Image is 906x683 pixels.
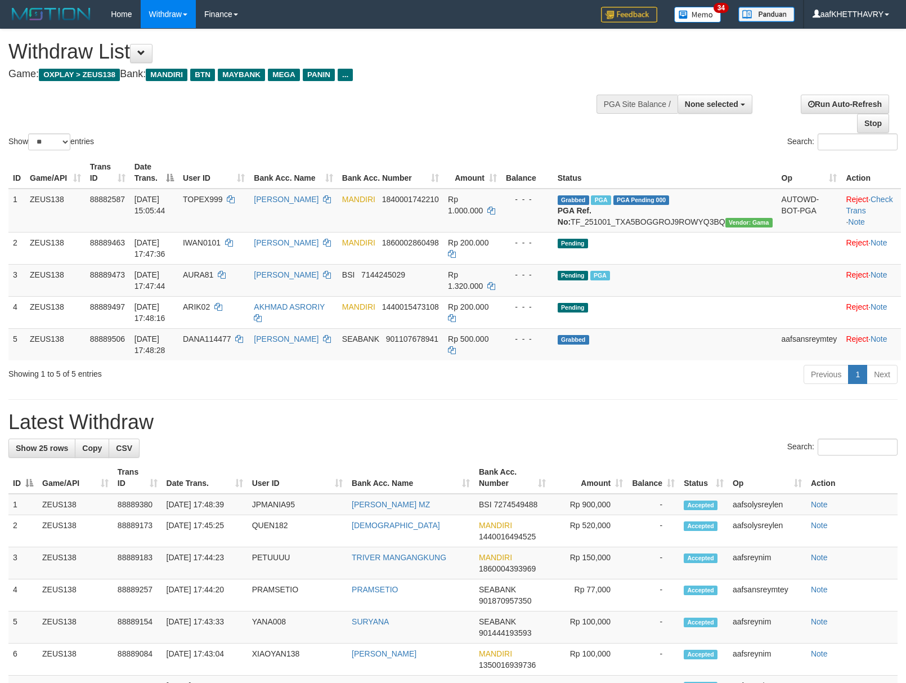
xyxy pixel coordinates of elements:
td: aafsolysreylen [728,515,806,547]
span: Copy 901870957350 to clipboard [479,596,531,605]
span: OXPLAY > ZEUS138 [39,69,120,81]
a: [PERSON_NAME] [254,270,319,279]
span: Rp 200.000 [448,302,488,311]
th: Date Trans.: activate to sort column ascending [162,462,248,494]
span: None selected [685,100,738,109]
span: 88889463 [90,238,125,247]
span: Copy 901107678941 to clipboard [386,334,438,343]
label: Search: [787,439,898,456]
span: Rp 200.000 [448,238,488,247]
th: Bank Acc. Name: activate to sort column ascending [347,462,474,494]
td: ZEUS138 [38,644,113,676]
th: Op: activate to sort column ascending [728,462,806,494]
td: aafsreynim [728,644,806,676]
td: ZEUS138 [25,296,86,328]
a: Note [811,649,828,658]
input: Search: [818,133,898,150]
span: Accepted [684,650,717,659]
span: [DATE] 17:48:28 [134,334,165,355]
td: 2 [8,232,25,264]
td: ZEUS138 [25,264,86,296]
span: DANA114477 [183,334,231,343]
td: ZEUS138 [38,547,113,579]
a: [PERSON_NAME] [254,195,319,204]
span: Rp 1.320.000 [448,270,483,291]
td: XIAOYAN138 [248,644,347,676]
td: 4 [8,296,25,328]
td: 5 [8,328,25,360]
span: TOPEX999 [183,195,223,204]
th: Balance: activate to sort column ascending [627,462,679,494]
span: Show 25 rows [16,444,68,453]
th: Bank Acc. Name: activate to sort column ascending [249,157,338,189]
th: Bank Acc. Number: activate to sort column ascending [474,462,550,494]
span: 34 [714,3,729,13]
span: SEABANK [479,585,516,594]
td: · [841,328,901,360]
td: TF_251001_TXA5BOGGROJ9ROWYQ3BQ [553,189,777,233]
span: Copy 1860002860498 to clipboard [382,238,439,247]
a: Check Trans [846,195,892,215]
td: [DATE] 17:43:04 [162,644,248,676]
td: 1 [8,494,38,515]
td: 88889173 [113,515,162,547]
span: ... [338,69,353,81]
span: Marked by aafsolysreylen [590,271,610,280]
span: Accepted [684,586,717,595]
select: Showentries [28,133,70,150]
span: Grabbed [558,195,589,205]
div: PGA Site Balance / [596,95,678,114]
a: Run Auto-Refresh [801,95,889,114]
span: MANDIRI [146,69,187,81]
span: Accepted [684,501,717,510]
td: 88889154 [113,611,162,644]
th: User ID: activate to sort column ascending [248,462,347,494]
td: aafsansreymtey [777,328,842,360]
a: [PERSON_NAME] [352,649,416,658]
span: [DATE] 17:47:44 [134,270,165,291]
span: [DATE] 17:47:36 [134,238,165,258]
td: [DATE] 17:48:39 [162,494,248,515]
th: Action [841,157,901,189]
span: 88882587 [90,195,125,204]
span: MANDIRI [342,195,375,204]
th: ID [8,157,25,189]
div: - - - [506,237,549,248]
span: Copy 1440016494525 to clipboard [479,532,536,541]
td: [DATE] 17:43:33 [162,611,248,644]
span: 88889473 [90,270,125,279]
td: - [627,644,679,676]
td: 88889380 [113,494,162,515]
td: YANA008 [248,611,347,644]
a: Note [811,500,828,509]
div: - - - [506,269,549,280]
a: Next [867,365,898,384]
span: Pending [558,303,588,313]
td: [DATE] 17:44:23 [162,547,248,579]
td: [DATE] 17:44:20 [162,579,248,611]
td: ZEUS138 [25,328,86,360]
span: MANDIRI [479,553,512,562]
span: MANDIRI [479,649,512,658]
span: MEGA [268,69,300,81]
a: Note [811,521,828,530]
td: · · [841,189,901,233]
td: 5 [8,611,38,644]
a: Note [811,585,828,594]
th: Balance [501,157,553,189]
th: Amount: activate to sort column ascending [443,157,501,189]
a: Stop [857,114,889,133]
th: Date Trans.: activate to sort column descending [130,157,178,189]
span: Copy 1860004393969 to clipboard [479,564,536,573]
td: AUTOWD-BOT-PGA [777,189,842,233]
td: 88889084 [113,644,162,676]
span: CSV [116,444,132,453]
span: IWAN0101 [183,238,221,247]
span: BTN [190,69,215,81]
a: CSV [109,439,140,458]
td: Rp 900,000 [550,494,627,515]
span: PGA Pending [613,195,670,205]
span: PANIN [303,69,335,81]
th: Game/API: activate to sort column ascending [38,462,113,494]
span: [DATE] 15:05:44 [134,195,165,215]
